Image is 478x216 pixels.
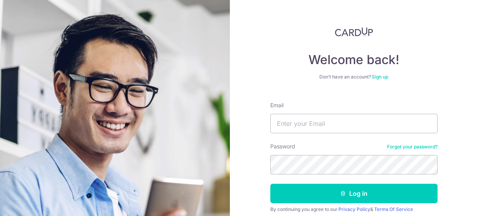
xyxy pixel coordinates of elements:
[335,27,373,37] img: CardUp Logo
[270,101,284,109] label: Email
[270,52,438,68] h4: Welcome back!
[270,184,438,203] button: Log in
[338,206,370,212] a: Privacy Policy
[270,206,438,213] div: By continuing you agree to our &
[270,143,295,150] label: Password
[387,144,438,150] a: Forgot your password?
[372,74,388,80] a: Sign up
[270,114,438,133] input: Enter your Email
[270,74,438,80] div: Don’t have an account?
[374,206,413,212] a: Terms Of Service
